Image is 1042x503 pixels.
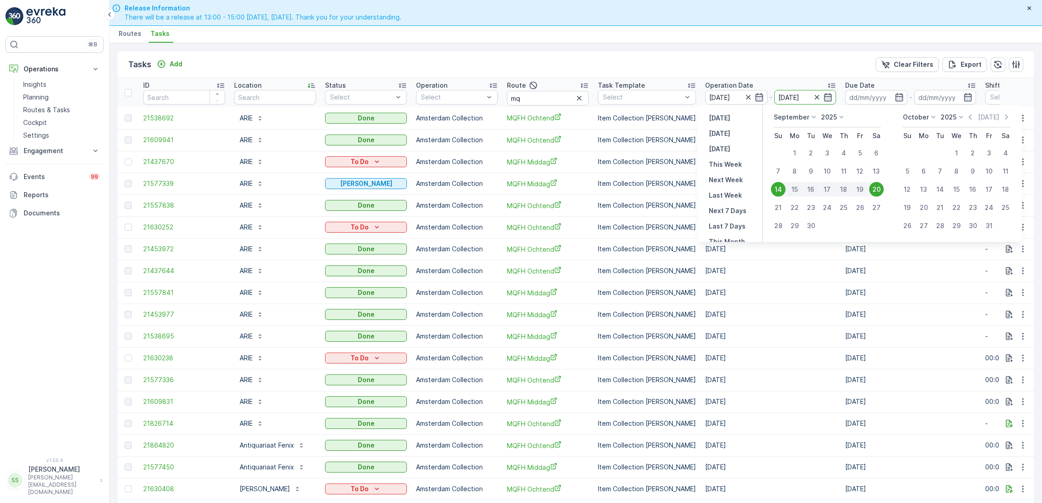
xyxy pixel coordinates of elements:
a: 21538692 [143,114,225,123]
a: 21557841 [143,288,225,297]
p: Task Template [598,81,645,90]
a: MQFH Ochtend [507,135,589,145]
p: ARIE [240,266,253,275]
p: ARIE [240,157,253,166]
span: MQFH Middag [507,354,589,363]
div: 12 [900,182,915,197]
p: Export [961,60,982,69]
p: Next 7 Days [709,206,746,215]
p: Antiquariaat Fenix [240,463,294,472]
div: 24 [982,200,997,215]
div: 25 [837,200,851,215]
p: Select [421,93,484,102]
div: 20 [869,182,884,197]
td: [DATE] [701,391,841,413]
td: [DATE] [841,456,981,478]
span: MQFH Middag [507,179,589,189]
button: Operations [5,60,104,78]
p: To Do [351,354,369,363]
p: ARIE [240,179,253,188]
p: Done [358,463,375,472]
button: SS[PERSON_NAME][PERSON_NAME][EMAIL_ADDRESS][DOMAIN_NAME] [5,465,104,496]
div: 27 [917,219,931,233]
p: - [769,92,772,103]
td: [DATE] [841,325,981,347]
td: [DATE] [841,391,981,413]
a: MQFH Ochtend [507,441,589,450]
a: MQFH Ochtend [507,244,589,254]
button: Done [325,113,407,124]
p: Operations [24,65,85,74]
input: Search [507,91,589,105]
a: 21864820 [143,441,225,450]
div: 22 [787,200,802,215]
p: [DATE] [709,144,730,154]
button: Today [705,128,734,139]
div: 1 [949,146,964,160]
div: 20 [917,200,931,215]
td: [DATE] [841,304,981,325]
button: Antiquariaat Fenix [234,438,311,453]
button: Engagement [5,142,104,160]
div: 2 [804,146,818,160]
span: MQFH Ochtend [507,223,589,232]
p: ARIE [240,375,253,384]
div: 28 [771,219,786,233]
a: MQFH Middag [507,288,589,298]
a: MQFH Middag [507,157,589,167]
span: MQFH Ochtend [507,375,589,385]
a: 21577450 [143,463,225,472]
a: MQFH Ochtend [507,201,589,210]
a: 21630408 [143,484,225,493]
div: 8 [787,164,802,179]
div: 14 [771,182,786,197]
div: 18 [998,182,1013,197]
div: 14 [933,182,947,197]
button: ARIE [234,416,269,431]
p: - [909,92,912,103]
td: [DATE] [841,282,981,304]
p: Engagement [24,146,85,155]
div: 30 [966,219,980,233]
span: Tasks [150,29,170,38]
div: 22 [949,200,964,215]
input: Search [234,90,316,105]
button: Antiquariaat Fenix [234,460,311,474]
p: Done [358,266,375,275]
button: ARIE [234,394,269,409]
button: ARIE [234,154,269,169]
td: [DATE] [701,238,841,260]
div: 10 [982,164,997,179]
p: Status [325,81,346,90]
p: Tasks [128,58,151,71]
div: 16 [803,182,819,197]
td: [DATE] [701,282,841,304]
td: [DATE] [841,260,981,282]
div: 1 [787,146,802,160]
p: ARIE [240,288,253,297]
p: Routes & Tasks [23,105,70,115]
button: ARIE [234,176,269,191]
p: [DATE] [709,114,730,123]
p: Shift [985,81,1000,90]
button: ARIE [234,351,269,365]
div: 10 [820,164,835,179]
a: 21609831 [143,397,225,406]
div: 2 [966,146,980,160]
p: Last 7 Days [709,222,746,231]
button: Next Week [705,174,746,185]
p: Done [358,201,375,210]
p: ⌘B [88,41,97,48]
td: [DATE] [841,238,981,260]
p: [PERSON_NAME] [28,465,95,474]
input: dd/mm/yyyy [845,90,907,105]
p: Done [358,332,375,341]
button: ARIE [234,373,269,387]
input: dd/mm/yyyy [705,90,767,105]
span: There will be a release at 13:00 - 15:00 [DATE], [DATE]. Thank you for your understanding. [125,13,401,22]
